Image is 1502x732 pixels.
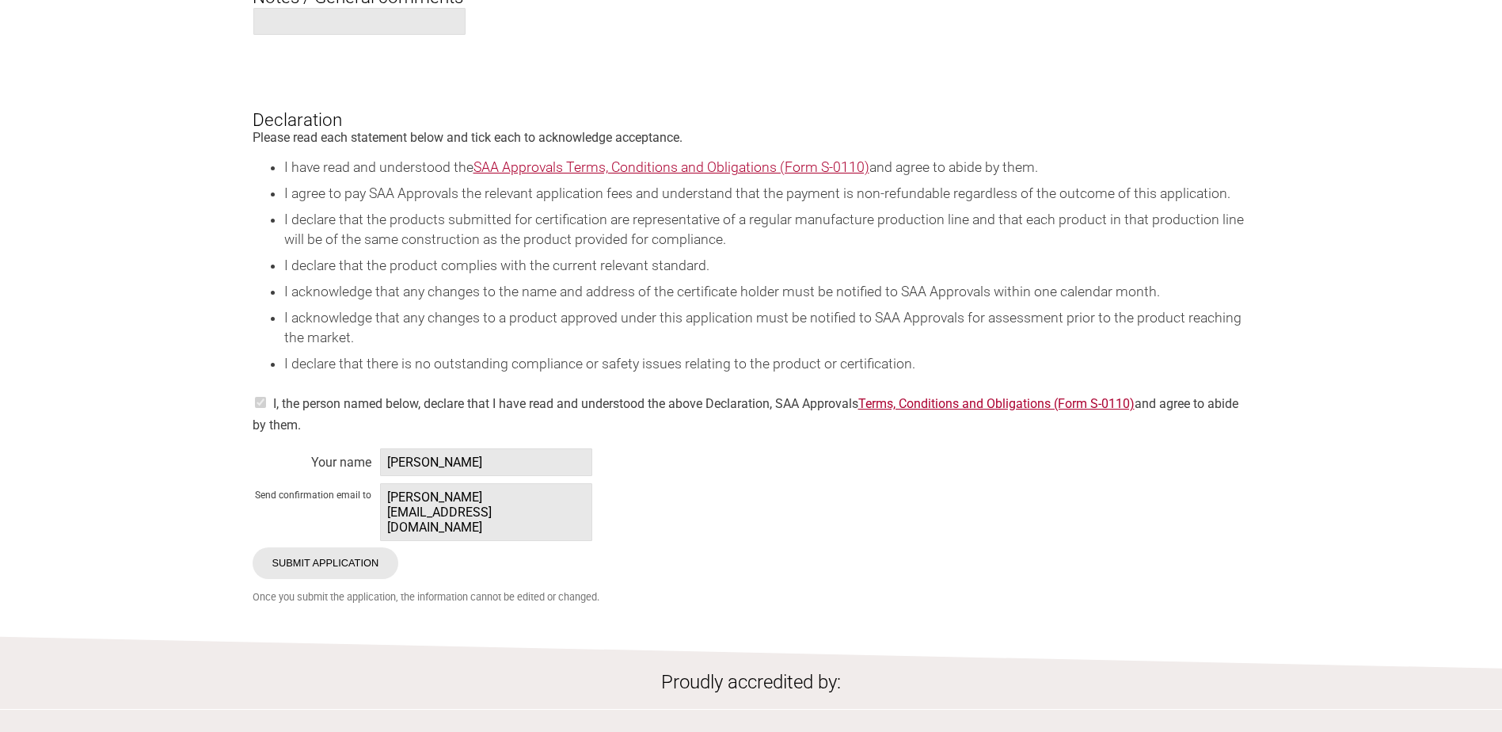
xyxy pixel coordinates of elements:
[253,397,268,408] input: on
[253,83,1250,131] h3: Declaration
[380,448,592,476] span: [PERSON_NAME]
[473,159,869,175] a: SAA Approvals Terms, Conditions and Obligations (Form S-0110)
[253,451,371,467] div: Your name
[284,210,1250,250] li: I declare that the products submitted for certification are representative of a regular manufactu...
[284,184,1250,204] li: I agree to pay SAA Approvals the relevant application fees and understand that the payment is non...
[380,483,592,541] span: [PERSON_NAME][EMAIL_ADDRESS][DOMAIN_NAME]
[284,308,1250,348] li: I acknowledge that any changes to a product approved under this application must be notified to S...
[284,256,1250,276] li: I declare that the product complies with the current relevant standard.
[284,354,1250,374] li: I declare that there is no outstanding compliance or safety issues relating to the product or cer...
[858,396,1135,411] a: Terms, Conditions and Obligations (Form S-0110)
[253,486,371,501] div: Send confirmation email to
[253,591,1250,603] small: Once you submit the application, the information cannot be edited or changed.
[253,387,1250,433] div: I, the person named below, declare that I have read and understood the above Declaration, SAA App...
[253,547,399,579] input: Submit Application
[284,282,1250,302] li: I acknowledge that any changes to the name and address of the certificate holder must be notified...
[284,158,1250,177] li: I have read and understood the and agree to abide by them.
